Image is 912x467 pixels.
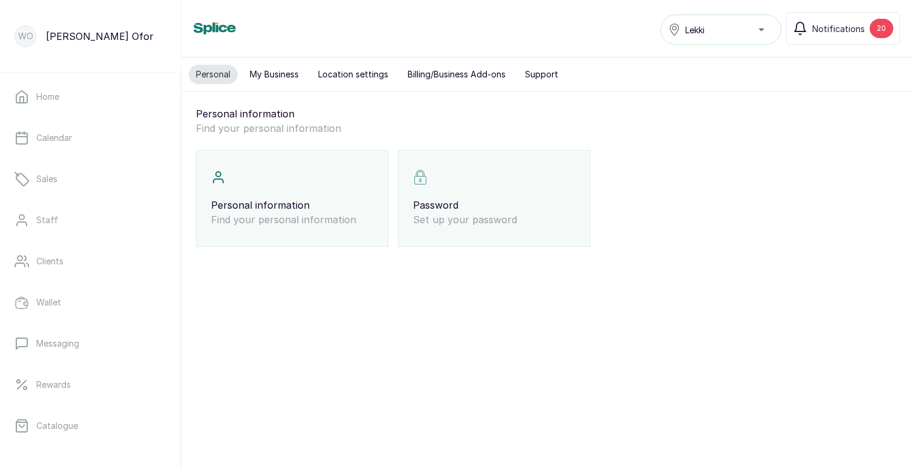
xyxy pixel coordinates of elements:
p: Calendar [36,132,72,144]
div: Personal informationFind your personal information [196,150,388,247]
a: Wallet [10,286,171,319]
p: Staff [36,214,58,226]
p: Sales [36,173,57,185]
span: Lekki [685,24,705,36]
button: Lekki [660,15,781,45]
p: Messaging [36,338,79,350]
a: Messaging [10,327,171,361]
a: Calendar [10,121,171,155]
button: My Business [243,65,306,84]
p: Personal information [196,106,897,121]
a: Rewards [10,368,171,402]
p: Wallet [36,296,61,309]
p: Personal information [211,198,373,212]
a: Home [10,80,171,114]
p: Set up your password [413,212,575,227]
a: Sales [10,162,171,196]
p: [PERSON_NAME] Ofor [46,29,154,44]
a: Staff [10,203,171,237]
p: Clients [36,255,64,267]
p: Find your personal information [196,121,897,136]
p: Find your personal information [211,212,373,227]
div: PasswordSet up your password [398,150,590,247]
p: Catalogue [36,420,78,432]
button: Billing/Business Add-ons [400,65,513,84]
button: Personal [189,65,238,84]
p: Password [413,198,575,212]
p: WO [18,30,33,42]
button: Notifications20 [786,12,900,45]
a: Clients [10,244,171,278]
p: Home [36,91,59,103]
div: 20 [870,19,893,38]
button: Support [518,65,565,84]
a: Catalogue [10,409,171,443]
p: Rewards [36,379,71,391]
span: Notifications [812,22,865,35]
button: Location settings [311,65,396,84]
